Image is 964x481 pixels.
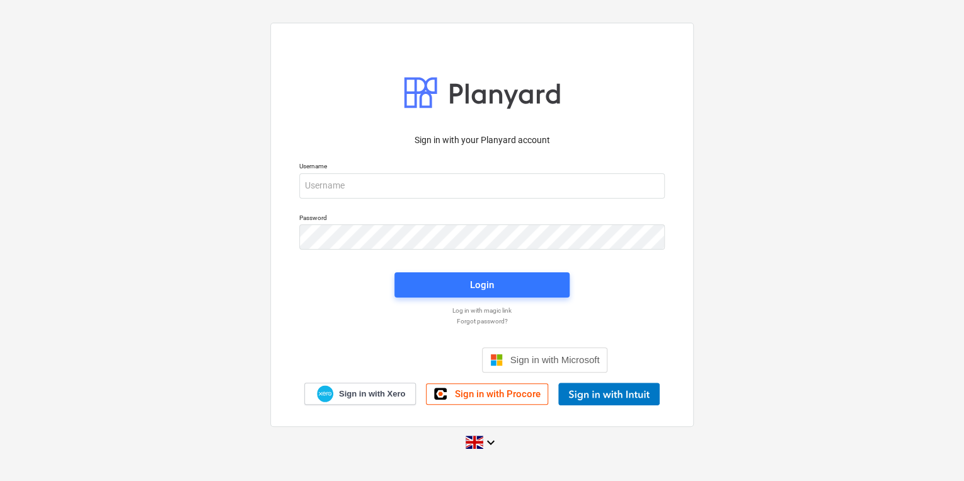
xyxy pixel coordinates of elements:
a: Sign in with Procore [426,383,548,405]
p: Sign in with your Planyard account [299,134,665,147]
i: keyboard_arrow_down [483,435,498,450]
p: Password [299,214,665,224]
input: Username [299,173,665,199]
span: Sign in with Procore [454,388,540,400]
p: Username [299,162,665,173]
div: Login [470,277,494,293]
a: Log in with magic link [293,306,671,315]
span: Sign in with Microsoft [510,354,600,365]
img: Xero logo [317,385,333,402]
span: Sign in with Xero [339,388,405,400]
a: Forgot password? [293,317,671,325]
img: Microsoft logo [490,354,503,366]
button: Login [394,272,570,298]
iframe: Sign in with Google Button [350,346,478,374]
a: Sign in with Xero [304,383,416,405]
